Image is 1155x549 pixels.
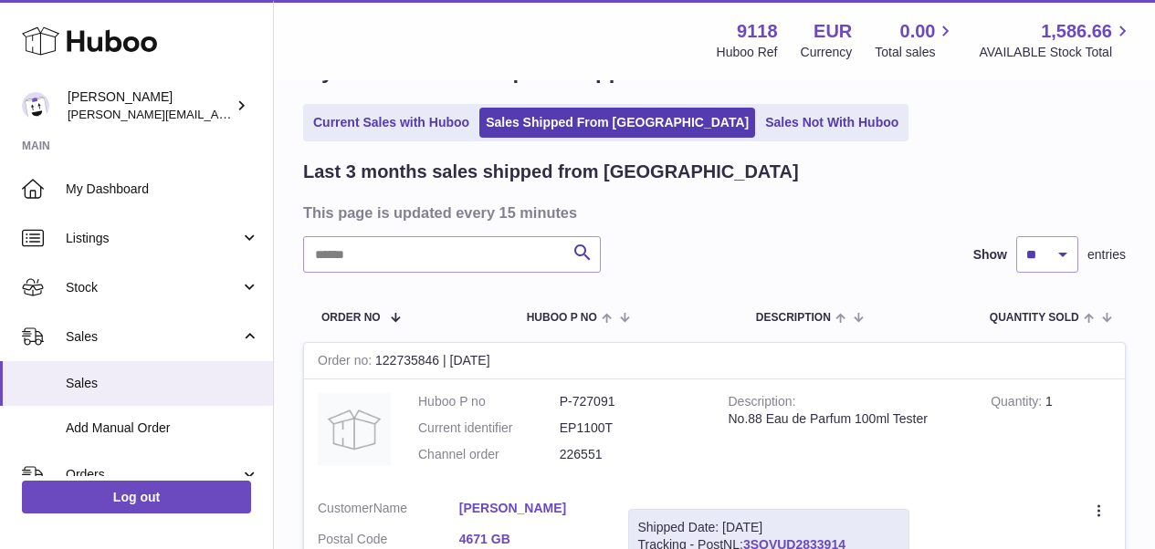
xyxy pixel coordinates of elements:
[560,393,701,410] dd: P-727091
[318,501,373,515] span: Customer
[66,375,259,392] span: Sales
[990,312,1079,324] span: Quantity Sold
[527,312,597,324] span: Huboo P no
[418,420,560,437] dt: Current identifier
[418,446,560,463] dt: Channel order
[560,446,701,463] dd: 226551
[801,44,853,61] div: Currency
[68,88,232,123] div: [PERSON_NAME]
[814,19,852,44] strong: EUR
[991,394,1045,413] strong: Quantity
[729,410,964,428] div: No.88 Eau de Parfum 100ml Tester
[737,19,778,44] strong: 9118
[318,353,375,372] strong: Order no
[66,181,259,198] span: My Dashboard
[459,500,601,517] a: [PERSON_NAME]
[717,44,778,61] div: Huboo Ref
[22,92,49,119] img: freddie.sawkins@czechandspeake.com
[756,312,831,324] span: Description
[479,108,755,138] a: Sales Shipped From [GEOGRAPHIC_DATA]
[459,531,601,548] a: 4671 GB
[638,519,900,536] div: Shipped Date: [DATE]
[303,202,1121,223] h3: This page is updated every 15 minutes
[304,343,1125,379] div: 122735846 | [DATE]
[303,160,799,184] h2: Last 3 months sales shipped from [GEOGRAPHIC_DATA]
[307,108,476,138] a: Current Sales with Huboo
[1087,246,1126,264] span: entries
[900,19,936,44] span: 0.00
[418,393,560,410] dt: Huboo P no
[68,107,464,121] span: [PERSON_NAME][EMAIL_ADDRESS][PERSON_NAME][DOMAIN_NAME]
[875,44,956,61] span: Total sales
[977,379,1125,486] td: 1
[66,466,240,483] span: Orders
[66,420,259,437] span: Add Manual Order
[729,394,796,413] strong: Description
[66,328,240,346] span: Sales
[560,420,701,437] dd: EP1100T
[979,44,1133,61] span: AVAILABLE Stock Total
[979,19,1133,61] a: 1,586.66 AVAILABLE Stock Total
[66,279,240,296] span: Stock
[1041,19,1112,44] span: 1,586.66
[321,312,381,324] span: Order No
[973,246,1007,264] label: Show
[22,481,251,513] a: Log out
[875,19,956,61] a: 0.00 Total sales
[318,393,391,466] img: no-photo.jpg
[759,108,905,138] a: Sales Not With Huboo
[66,230,240,247] span: Listings
[318,500,459,522] dt: Name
